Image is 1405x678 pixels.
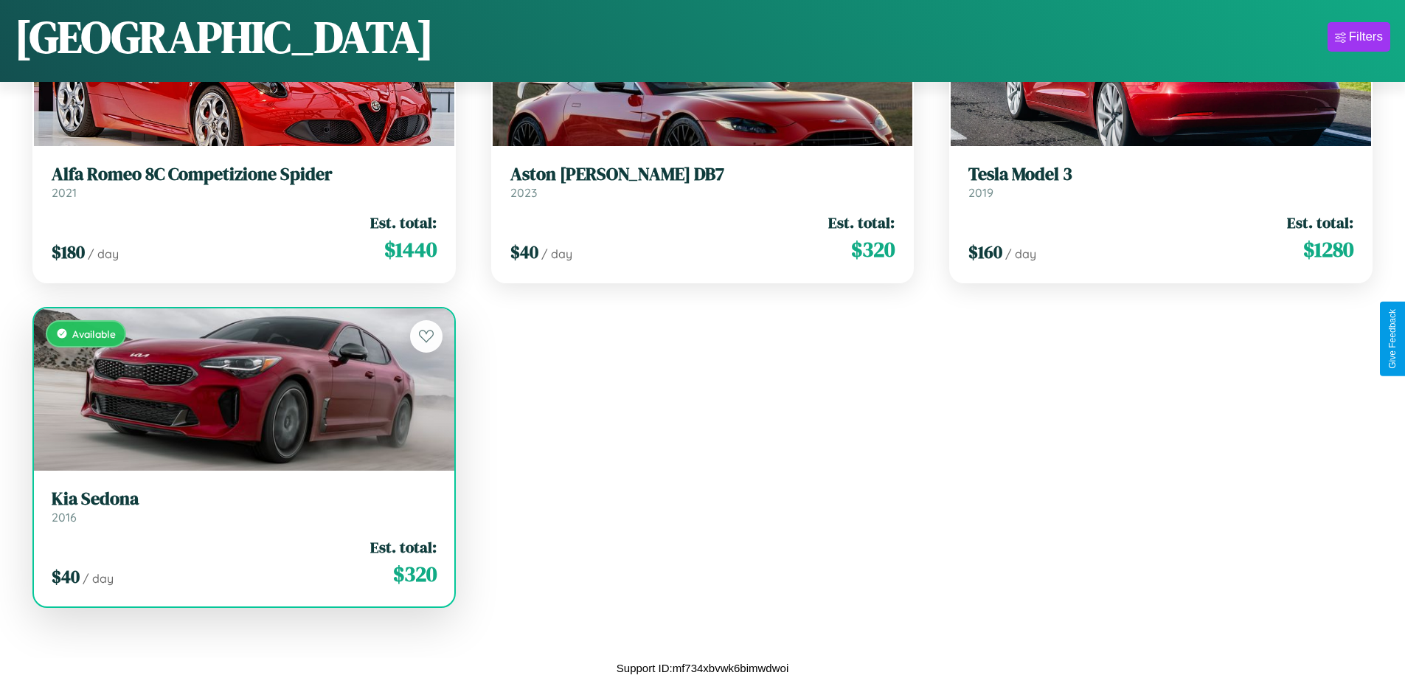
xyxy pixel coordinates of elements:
span: / day [541,246,572,261]
span: Est. total: [1287,212,1353,233]
span: $ 320 [851,235,895,264]
h3: Kia Sedona [52,488,437,510]
a: Kia Sedona2016 [52,488,437,525]
span: $ 160 [968,240,1002,264]
a: Alfa Romeo 8C Competizione Spider2021 [52,164,437,200]
span: 2016 [52,510,77,525]
h3: Aston [PERSON_NAME] DB7 [510,164,895,185]
span: $ 40 [510,240,538,264]
span: $ 1440 [384,235,437,264]
span: Est. total: [370,212,437,233]
span: $ 180 [52,240,85,264]
span: $ 1280 [1303,235,1353,264]
span: Est. total: [370,536,437,558]
span: $ 40 [52,564,80,589]
div: Give Feedback [1387,309,1398,369]
a: Tesla Model 32019 [968,164,1353,200]
button: Filters [1328,22,1390,52]
span: 2023 [510,185,537,200]
span: / day [83,571,114,586]
h3: Tesla Model 3 [968,164,1353,185]
span: / day [88,246,119,261]
span: 2021 [52,185,77,200]
span: Available [72,328,116,340]
span: $ 320 [393,559,437,589]
span: Est. total: [828,212,895,233]
a: Aston [PERSON_NAME] DB72023 [510,164,895,200]
p: Support ID: mf734xbvwk6bimwdwoi [617,658,788,678]
div: Filters [1349,30,1383,44]
span: 2019 [968,185,993,200]
h3: Alfa Romeo 8C Competizione Spider [52,164,437,185]
h1: [GEOGRAPHIC_DATA] [15,7,434,67]
span: / day [1005,246,1036,261]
